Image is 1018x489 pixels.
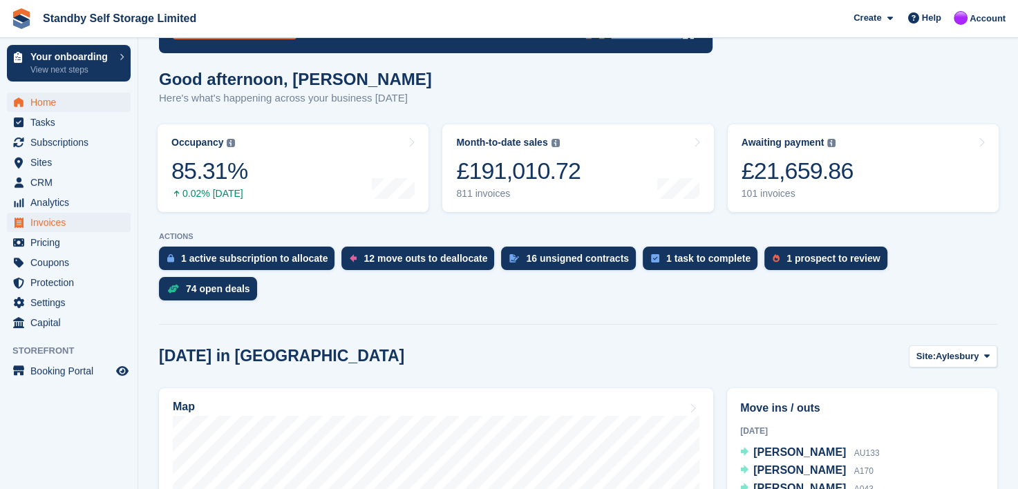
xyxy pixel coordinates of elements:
a: [PERSON_NAME] A170 [740,462,874,480]
img: prospect-51fa495bee0391a8d652442698ab0144808aea92771e9ea1ae160a38d050c398.svg [773,254,780,262]
p: Your onboarding [30,52,113,61]
a: menu [7,133,131,152]
div: 16 unsigned contracts [526,253,629,264]
a: menu [7,313,131,332]
a: 74 open deals [159,277,264,307]
div: Occupancy [171,137,223,148]
span: Analytics [30,193,113,212]
h2: Move ins / outs [740,400,984,416]
span: Site: [916,349,936,363]
a: 1 prospect to review [764,247,894,277]
div: 74 open deals [186,283,250,294]
div: Awaiting payment [742,137,824,148]
a: menu [7,233,131,252]
span: Booking Portal [30,361,113,381]
div: [DATE] [740,425,984,437]
span: Create [854,11,881,25]
span: Aylesbury [936,349,979,363]
p: View next steps [30,64,113,76]
a: menu [7,93,131,112]
img: stora-icon-8386f47178a22dfd0bd8f6a31ec36ba5ce8667c1dd55bd0f319d3a0aa187defe.svg [11,8,32,29]
h2: [DATE] in [GEOGRAPHIC_DATA] [159,347,404,365]
a: menu [7,253,131,272]
img: Sue Ford [954,11,968,25]
div: 12 move outs to deallocate [364,253,487,264]
a: menu [7,293,131,312]
p: Here's what's happening across your business [DATE] [159,90,432,106]
img: move_outs_to_deallocate_icon-f764333ba52eb49d3ac5e1228854f67142a1ed5810a6f6cc68b1a99e826820c5.svg [350,254,357,262]
a: [PERSON_NAME] AU133 [740,444,879,462]
h1: Good afternoon, [PERSON_NAME] [159,70,432,88]
a: Standby Self Storage Limited [37,7,202,30]
img: active_subscription_to_allocate_icon-d502201f5373d7db506a760aba3b589e785aa758c864c3986d89f69b8ff3... [167,253,174,262]
span: AU133 [854,448,880,458]
span: Help [922,11,941,25]
a: 12 move outs to deallocate [341,247,501,277]
span: [PERSON_NAME] [753,446,846,458]
span: Settings [30,293,113,312]
div: 101 invoices [742,188,854,200]
span: Home [30,93,113,112]
img: deal-1b604bf984904fb50ccaf53a9ad4b4a5d6e5aea283cecdc64d6e3604feb123c2.svg [167,284,179,294]
span: Account [970,12,1006,26]
a: menu [7,153,131,172]
span: Storefront [12,344,138,358]
a: Occupancy 85.31% 0.02% [DATE] [158,124,428,212]
div: 1 task to complete [666,253,751,264]
span: Capital [30,313,113,332]
div: 85.31% [171,157,247,185]
a: Preview store [114,363,131,379]
span: CRM [30,173,113,192]
a: menu [7,193,131,212]
span: Coupons [30,253,113,272]
div: 1 active subscription to allocate [181,253,328,264]
span: Sites [30,153,113,172]
h2: Map [173,401,195,413]
img: contract_signature_icon-13c848040528278c33f63329250d36e43548de30e8caae1d1a13099fd9432cc5.svg [509,254,519,262]
p: ACTIONS [159,232,997,241]
span: Subscriptions [30,133,113,152]
div: £191,010.72 [456,157,581,185]
div: £21,659.86 [742,157,854,185]
img: task-75834270c22a3079a89374b754ae025e5fb1db73e45f91037f5363f120a921f8.svg [651,254,659,262]
span: Pricing [30,233,113,252]
a: 1 active subscription to allocate [159,247,341,277]
span: Invoices [30,213,113,232]
a: Month-to-date sales £191,010.72 811 invoices [442,124,713,212]
a: Awaiting payment £21,659.86 101 invoices [728,124,999,212]
div: 811 invoices [456,188,581,200]
span: Protection [30,273,113,292]
a: menu [7,113,131,132]
span: A170 [854,466,874,476]
a: 1 task to complete [643,247,764,277]
a: Your onboarding View next steps [7,45,131,81]
a: menu [7,273,131,292]
span: [PERSON_NAME] [753,464,846,476]
a: 16 unsigned contracts [501,247,643,277]
img: icon-info-grey-7440780725fd019a000dd9b08b2336e03edf1995a4989e88bcd33f0948082b44.svg [227,139,235,147]
div: 1 prospect to review [786,253,880,264]
div: Month-to-date sales [456,137,547,148]
button: Site: Aylesbury [909,345,997,368]
a: menu [7,173,131,192]
a: menu [7,213,131,232]
div: 0.02% [DATE] [171,188,247,200]
a: menu [7,361,131,381]
img: icon-info-grey-7440780725fd019a000dd9b08b2336e03edf1995a4989e88bcd33f0948082b44.svg [552,139,560,147]
span: Tasks [30,113,113,132]
img: icon-info-grey-7440780725fd019a000dd9b08b2336e03edf1995a4989e88bcd33f0948082b44.svg [827,139,836,147]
